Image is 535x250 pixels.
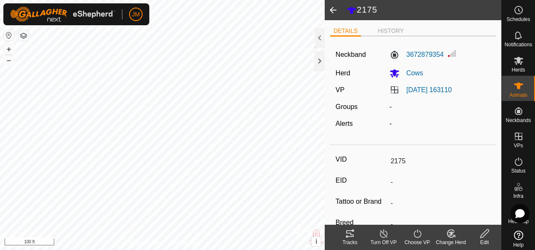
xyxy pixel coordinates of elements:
[19,31,29,41] button: Map Layers
[336,103,358,110] label: Groups
[336,120,353,127] label: Alerts
[10,7,115,22] img: Gallagher Logo
[4,44,14,54] button: +
[336,217,387,228] label: Breed
[514,143,523,148] span: VPs
[511,67,525,72] span: Herds
[386,102,494,112] div: -
[315,238,317,245] span: i
[132,10,140,19] span: JM
[171,239,196,247] a: Contact Us
[336,50,366,60] label: Neckband
[330,27,361,37] li: DETAILS
[367,239,400,246] div: Turn Off VP
[336,69,350,77] label: Herd
[336,154,387,165] label: VID
[347,5,501,16] h2: 2175
[508,219,529,224] span: Heatmap
[506,17,530,22] span: Schedules
[389,50,444,60] label: 3672879354
[513,242,524,247] span: Help
[406,86,452,93] a: [DATE] 163110
[400,69,423,77] span: Cows
[505,42,532,47] span: Notifications
[336,86,344,93] label: VP
[468,239,501,246] div: Edit
[434,239,468,246] div: Change Herd
[4,30,14,40] button: Reset Map
[336,175,387,186] label: EID
[509,93,527,98] span: Animals
[129,239,161,247] a: Privacy Policy
[447,48,457,59] img: Signal strength
[374,27,407,35] li: HISTORY
[386,119,494,129] div: -
[312,237,321,246] button: i
[511,168,525,173] span: Status
[513,194,523,199] span: Infra
[336,196,387,207] label: Tattoo or Brand
[333,239,367,246] div: Tracks
[400,239,434,246] div: Choose VP
[4,55,14,65] button: –
[506,118,531,123] span: Neckbands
